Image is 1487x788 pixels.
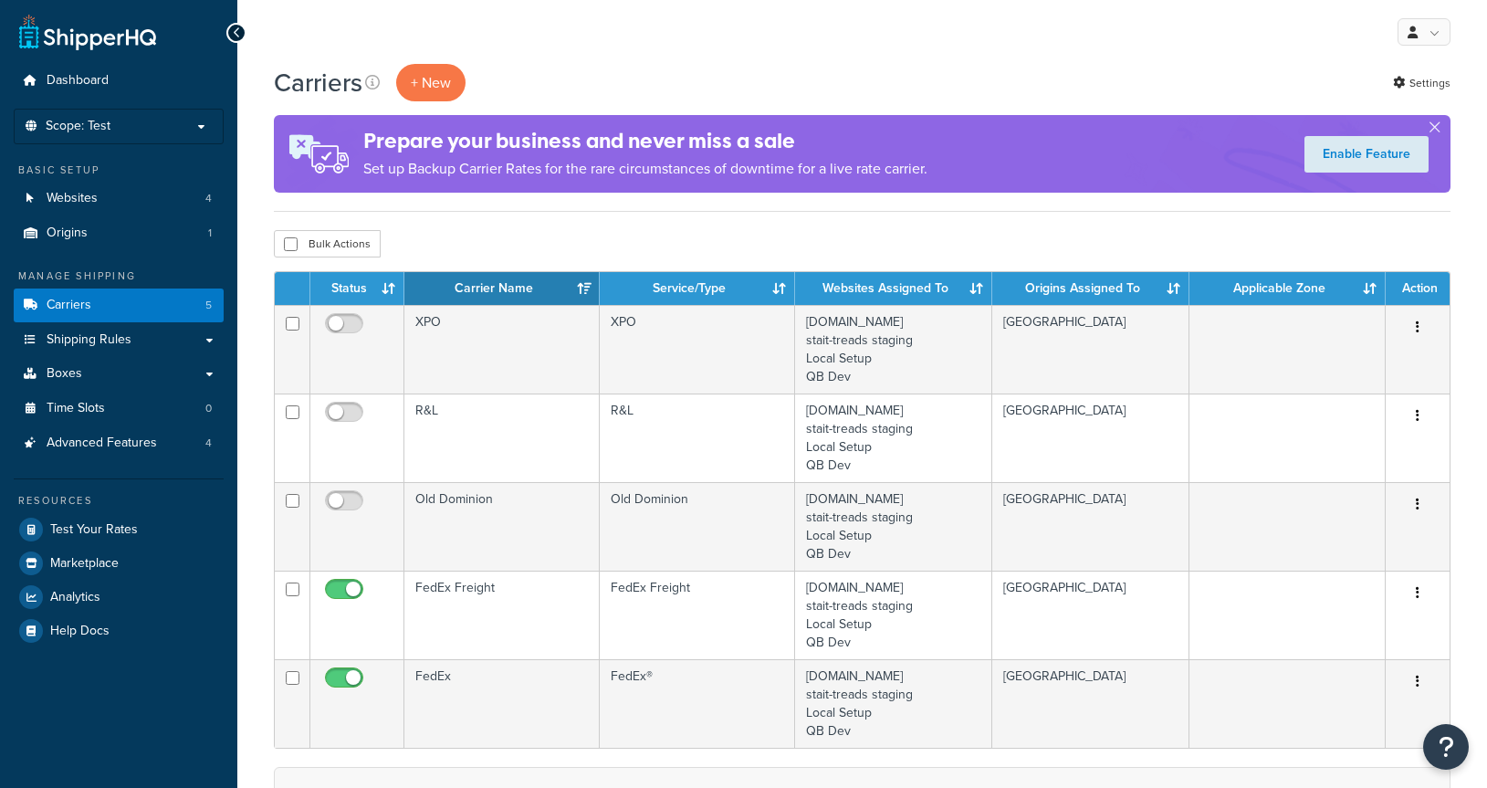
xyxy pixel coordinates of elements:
td: FedEx [404,659,600,748]
a: Time Slots 0 [14,392,224,426]
th: Origins Assigned To: activate to sort column ascending [992,272,1189,305]
span: Dashboard [47,73,109,89]
td: XPO [404,305,600,394]
td: FedEx Freight [404,571,600,659]
span: Scope: Test [46,119,110,134]
td: [DOMAIN_NAME] stait-treads staging Local Setup QB Dev [795,394,992,482]
span: Shipping Rules [47,332,131,348]
li: Advanced Features [14,426,224,460]
a: Shipping Rules [14,323,224,357]
span: 5 [205,298,212,313]
span: Websites [47,191,98,206]
span: Help Docs [50,624,110,639]
td: [GEOGRAPHIC_DATA] [992,659,1189,748]
li: Origins [14,216,224,250]
span: 1 [208,226,212,241]
li: Carriers [14,289,224,322]
td: R&L [600,394,795,482]
td: XPO [600,305,795,394]
a: Websites 4 [14,182,224,215]
span: Test Your Rates [50,522,138,538]
a: Advanced Features 4 [14,426,224,460]
span: Advanced Features [47,436,157,451]
span: Time Slots [47,401,105,416]
a: ShipperHQ Home [19,14,156,50]
td: [DOMAIN_NAME] stait-treads staging Local Setup QB Dev [795,305,992,394]
td: FedEx Freight [600,571,795,659]
span: Origins [47,226,88,241]
a: Marketplace [14,547,224,580]
h4: Prepare your business and never miss a sale [363,126,927,156]
a: Test Your Rates [14,513,224,546]
button: Open Resource Center [1423,724,1469,770]
button: + New [396,64,466,101]
td: [GEOGRAPHIC_DATA] [992,571,1189,659]
td: FedEx® [600,659,795,748]
td: [DOMAIN_NAME] stait-treads staging Local Setup QB Dev [795,571,992,659]
div: Basic Setup [14,163,224,178]
td: Old Dominion [600,482,795,571]
td: [DOMAIN_NAME] stait-treads staging Local Setup QB Dev [795,482,992,571]
td: [GEOGRAPHIC_DATA] [992,305,1189,394]
li: Time Slots [14,392,224,426]
div: Resources [14,493,224,509]
h1: Carriers [274,65,362,100]
a: Boxes [14,357,224,391]
span: 0 [205,401,212,416]
span: Carriers [47,298,91,313]
a: Settings [1393,70,1450,96]
a: Origins 1 [14,216,224,250]
a: Analytics [14,581,224,614]
td: [GEOGRAPHIC_DATA] [992,394,1189,482]
li: Websites [14,182,224,215]
img: ad-rules-rateshop-fe6ec290ccb7230408bd80ed9643f0289d75e0ffd9eb532fc0e269fcd187b520.png [274,115,363,193]
span: 4 [205,436,212,451]
a: Dashboard [14,64,224,98]
td: [DOMAIN_NAME] stait-treads staging Local Setup QB Dev [795,659,992,748]
a: Carriers 5 [14,289,224,322]
button: Bulk Actions [274,230,381,257]
th: Service/Type: activate to sort column ascending [600,272,795,305]
td: Old Dominion [404,482,600,571]
div: Manage Shipping [14,268,224,284]
th: Status: activate to sort column ascending [310,272,404,305]
td: [GEOGRAPHIC_DATA] [992,482,1189,571]
span: 4 [205,191,212,206]
span: Boxes [47,366,82,382]
p: Set up Backup Carrier Rates for the rare circumstances of downtime for a live rate carrier. [363,156,927,182]
th: Applicable Zone: activate to sort column ascending [1189,272,1386,305]
th: Websites Assigned To: activate to sort column ascending [795,272,992,305]
a: Help Docs [14,615,224,647]
th: Carrier Name: activate to sort column ascending [404,272,600,305]
td: R&L [404,394,600,482]
a: Enable Feature [1304,136,1429,173]
span: Marketplace [50,556,119,572]
th: Action [1386,272,1450,305]
span: Analytics [50,590,100,605]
